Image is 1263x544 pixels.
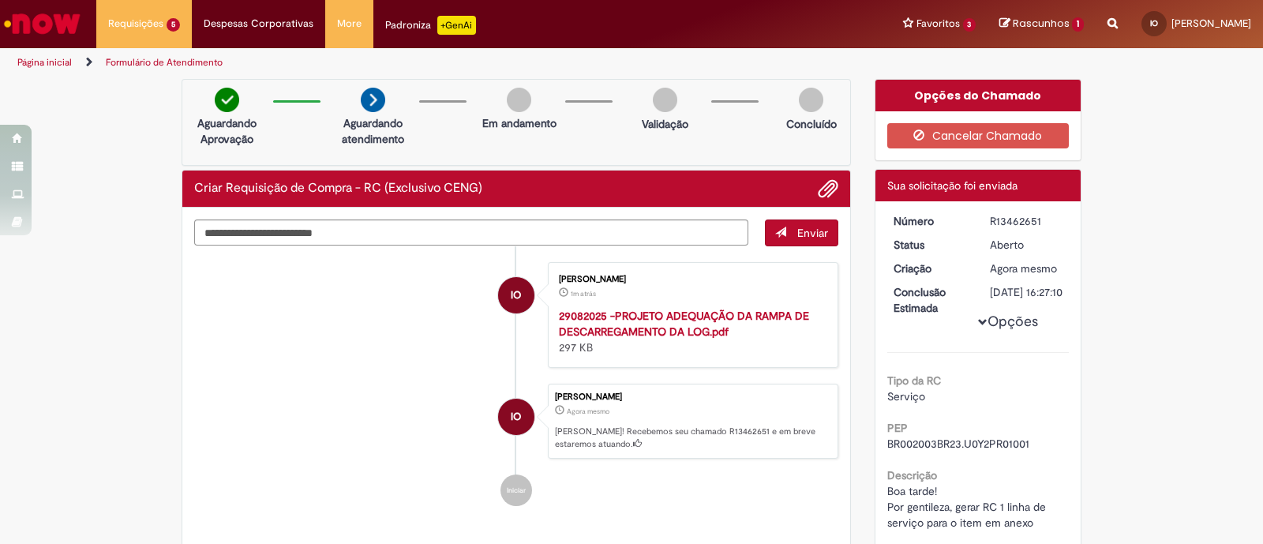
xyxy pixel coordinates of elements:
[571,289,596,298] span: 1m atrás
[875,80,1081,111] div: Opções do Chamado
[559,308,822,355] div: 297 KB
[559,309,809,339] a: 29082025 -PROJETO ADEQUAÇÃO DA RAMPA DE DESCARREGAMENTO DA LOG.pdf
[818,178,838,199] button: Adicionar anexos
[194,384,838,460] li: Isadora de Oliveira
[194,219,748,246] textarea: Digite sua mensagem aqui...
[990,284,1063,300] div: [DATE] 16:27:10
[887,421,908,435] b: PEP
[194,246,838,523] ul: Histórico de tíquete
[653,88,677,112] img: img-circle-grey.png
[1013,16,1070,31] span: Rascunhos
[559,275,822,284] div: [PERSON_NAME]
[990,237,1063,253] div: Aberto
[882,213,979,229] dt: Número
[567,407,609,416] span: Agora mesmo
[797,226,828,240] span: Enviar
[887,123,1070,148] button: Cancelar Chamado
[990,261,1057,276] span: Agora mesmo
[990,261,1057,276] time: 29/08/2025 14:27:07
[916,16,960,32] span: Favoritos
[999,17,1084,32] a: Rascunhos
[106,56,223,69] a: Formulário de Atendimento
[887,389,925,403] span: Serviço
[361,88,385,112] img: arrow-next.png
[12,48,830,77] ul: Trilhas de página
[571,289,596,298] time: 29/08/2025 14:25:55
[511,398,521,436] span: IO
[642,116,688,132] p: Validação
[786,116,837,132] p: Concluído
[337,16,362,32] span: More
[108,16,163,32] span: Requisições
[887,178,1018,193] span: Sua solicitação foi enviada
[887,437,1029,451] span: BR002003BR23.U0Y2PR01001
[167,18,180,32] span: 5
[990,261,1063,276] div: 29/08/2025 14:27:07
[887,373,941,388] b: Tipo da RC
[555,392,830,402] div: [PERSON_NAME]
[2,8,83,39] img: ServiceNow
[511,276,521,314] span: IO
[555,426,830,450] p: [PERSON_NAME]! Recebemos seu chamado R13462651 e em breve estaremos atuando.
[567,407,609,416] time: 29/08/2025 14:27:07
[882,284,979,316] dt: Conclusão Estimada
[765,219,838,246] button: Enviar
[204,16,313,32] span: Despesas Corporativas
[498,399,534,435] div: Isadora de Oliveira
[437,16,476,35] p: +GenAi
[1072,17,1084,32] span: 1
[1171,17,1251,30] span: [PERSON_NAME]
[882,237,979,253] dt: Status
[335,115,411,147] p: Aguardando atendimento
[385,16,476,35] div: Padroniza
[498,277,534,313] div: Isadora de Oliveira
[507,88,531,112] img: img-circle-grey.png
[799,88,823,112] img: img-circle-grey.png
[17,56,72,69] a: Página inicial
[963,18,976,32] span: 3
[887,468,937,482] b: Descrição
[1150,18,1158,28] span: IO
[882,261,979,276] dt: Criação
[215,88,239,112] img: check-circle-green.png
[990,213,1063,229] div: R13462651
[482,115,557,131] p: Em andamento
[189,115,265,147] p: Aguardando Aprovação
[194,182,482,196] h2: Criar Requisição de Compra - RC (Exclusivo CENG) Histórico de tíquete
